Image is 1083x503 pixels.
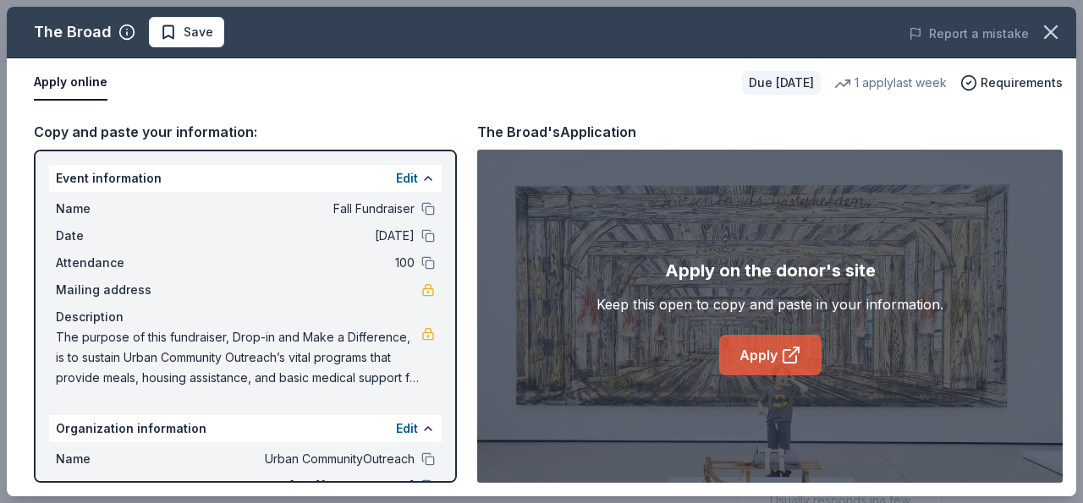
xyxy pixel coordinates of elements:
[56,280,169,300] span: Mailing address
[169,449,415,469] span: Urban CommunityOutreach
[834,73,947,93] div: 1 apply last week
[56,449,169,469] span: Name
[34,121,457,143] div: Copy and paste your information:
[184,22,213,42] span: Save
[34,19,112,46] div: The Broad
[169,476,415,496] span: [URL][DOMAIN_NAME]
[49,165,442,192] div: Event information
[909,24,1029,44] button: Report a mistake
[596,294,943,314] div: Keep this open to copy and paste in your information.
[56,199,169,219] span: Name
[477,121,636,143] div: The Broad's Application
[56,307,435,327] div: Description
[49,415,442,442] div: Organization information
[34,65,107,101] button: Apply online
[169,253,415,273] span: 100
[396,418,418,439] button: Edit
[169,226,415,246] span: [DATE]
[742,71,821,95] div: Due [DATE]
[56,253,169,273] span: Attendance
[56,327,421,388] span: The purpose of this fundraiser, Drop-in and Make a Difference, is to sustain Urban Community Outr...
[719,335,822,375] a: Apply
[960,73,1063,93] button: Requirements
[149,17,224,47] button: Save
[56,226,169,246] span: Date
[665,257,876,284] div: Apply on the donor's site
[56,476,169,496] span: Website
[981,73,1063,93] span: Requirements
[169,199,415,219] span: Fall Fundraiser
[396,168,418,189] button: Edit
